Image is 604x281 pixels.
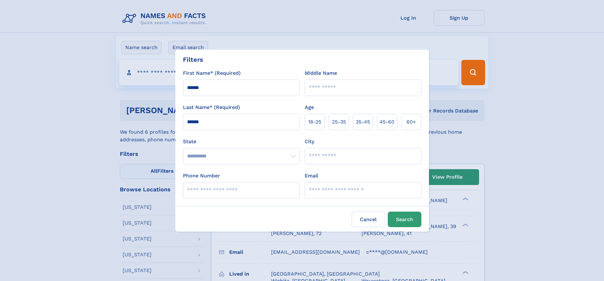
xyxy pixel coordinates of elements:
span: 25‑35 [332,118,346,126]
label: Last Name* (Required) [183,104,240,111]
label: Cancel [352,212,385,227]
label: Email [305,172,318,180]
span: 45‑60 [380,118,394,126]
span: 60+ [406,118,416,126]
label: Age [305,104,314,111]
label: State [183,138,300,145]
span: 35‑45 [356,118,370,126]
div: Filters [183,55,203,64]
button: Search [388,212,421,227]
label: Middle Name [305,69,337,77]
span: 18‑25 [308,118,321,126]
label: First Name* (Required) [183,69,241,77]
label: Phone Number [183,172,220,180]
label: City [305,138,314,145]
